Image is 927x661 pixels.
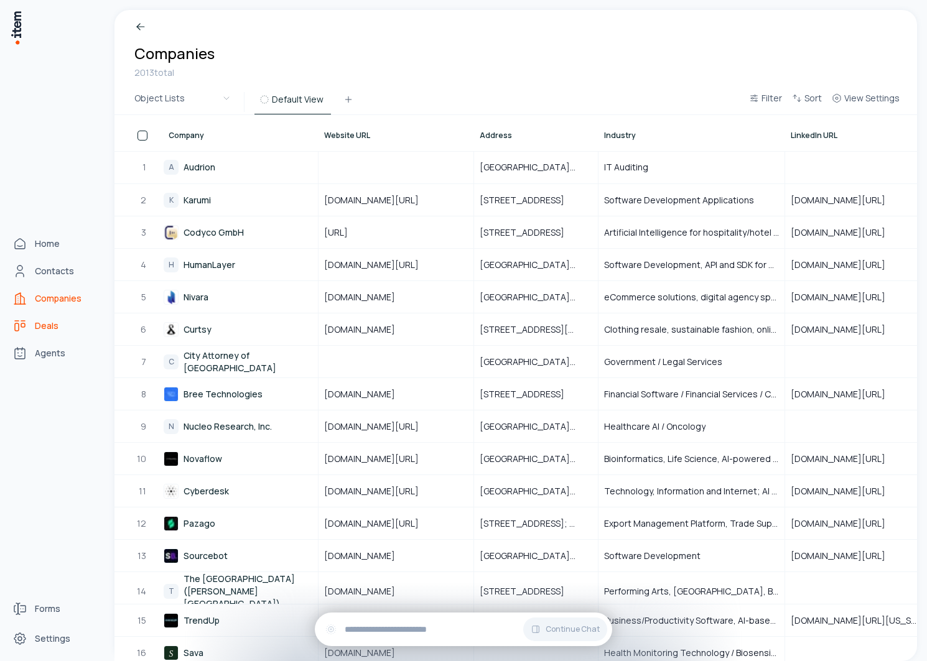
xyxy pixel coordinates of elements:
[324,517,434,530] span: [DOMAIN_NAME][URL]
[141,420,147,433] span: 9
[35,603,60,615] span: Forms
[791,259,900,271] span: [DOMAIN_NAME][URL]
[35,632,70,645] span: Settings
[141,194,147,206] span: 2
[7,231,102,256] a: Home
[480,259,592,271] span: [GEOGRAPHIC_DATA], [US_STATE], [GEOGRAPHIC_DATA]
[141,291,147,303] span: 5
[164,443,317,474] a: Novaflow
[141,323,147,336] span: 6
[141,226,147,239] span: 3
[604,550,701,562] span: Software Development
[791,226,900,239] span: [DOMAIN_NAME][URL]
[827,91,905,113] button: View Settings
[604,517,779,530] span: Export Management Platform, Trade Supply Chain Management, Fintech for global trade
[164,540,317,571] a: Sourcebot
[164,152,317,183] a: AAudrion
[139,485,147,497] span: 11
[480,194,579,206] span: [STREET_ADDRESS]
[7,626,102,651] a: Settings
[604,161,648,173] span: IT Auditing
[604,453,779,465] span: Bioinformatics, Life Science, AI-powered automation for researchers
[164,346,317,377] a: CCity Attorney of [GEOGRAPHIC_DATA]
[35,238,60,250] span: Home
[324,420,434,433] span: [DOMAIN_NAME][URL]
[164,282,317,312] a: Nivara
[164,516,179,531] img: Pazago
[604,420,706,433] span: Healthcare AI / Oncology
[324,485,434,497] span: [DOMAIN_NAME][URL]
[546,624,600,634] span: Continue Chat
[10,10,22,45] img: Item Brain Logo
[169,131,204,141] span: Company
[791,388,900,400] span: [DOMAIN_NAME][URL]
[7,596,102,621] a: Forms
[137,517,147,530] span: 12
[147,20,197,34] p: Breadcrumb
[604,259,779,271] span: Software Development, API and SDK for AI Agents with human-in-the-loop workflows
[480,420,592,433] span: [GEOGRAPHIC_DATA], [GEOGRAPHIC_DATA], [GEOGRAPHIC_DATA]
[744,91,787,113] button: Filter
[791,485,900,497] span: [DOMAIN_NAME][URL]
[791,131,837,141] span: LinkedIn URL
[164,584,179,599] div: T
[604,585,779,598] span: Performing Arts, [GEOGRAPHIC_DATA], Black arts and culture, community arts education and enrichment
[164,613,179,628] img: TrendUp
[164,314,317,344] a: Curtsy
[324,291,410,303] span: [DOMAIN_NAME]
[164,508,317,539] a: Pazago
[791,323,900,336] span: [DOMAIN_NAME][URL]
[164,484,179,499] img: Cyberdesk
[164,225,179,240] img: Codyco GmbH
[134,44,215,63] h1: Companies
[137,453,147,465] span: 10
[134,66,215,80] div: 2013 total
[844,92,900,104] span: View Settings
[480,517,592,530] span: [STREET_ADDRESS]; [STREET_ADDRESS]
[324,388,410,400] span: [DOMAIN_NAME]
[7,341,102,366] a: Agents
[604,194,754,206] span: Software Development Applications
[141,388,147,400] span: 8
[523,617,607,641] button: Continue Chat
[480,226,579,239] span: [STREET_ADDRESS]
[804,92,822,104] span: Sort
[35,292,82,305] span: Companies
[791,453,900,465] span: [DOMAIN_NAME][URL]
[324,585,410,598] span: [DOMAIN_NAME]
[324,550,410,562] span: [DOMAIN_NAME]
[324,453,434,465] span: [DOMAIN_NAME][URL]
[164,354,179,369] div: C
[324,131,370,141] span: Website URL
[480,323,592,336] span: [STREET_ADDRESS][PERSON_NAME][US_STATE]
[164,645,179,660] img: Sava
[762,92,782,104] span: Filter
[791,550,900,562] span: [DOMAIN_NAME][URL]
[164,217,317,247] a: Codyco GmbH
[164,185,317,215] a: KKarumi
[254,92,331,114] button: Default View
[141,356,147,368] span: 7
[164,322,179,337] img: Curtsy
[480,161,592,173] span: [GEOGRAPHIC_DATA], [US_STATE], [GEOGRAPHIC_DATA]
[791,291,900,303] span: [DOMAIN_NAME][URL]
[137,550,147,562] span: 13
[604,388,779,400] span: Financial Software / Financial Services / Consumer Finance Platform
[604,614,779,627] span: Business/Productivity Software, AI-based content creation tools, influencer marketing automation
[164,451,179,466] img: Novaflow
[480,485,592,497] span: [GEOGRAPHIC_DATA], [GEOGRAPHIC_DATA], [GEOGRAPHIC_DATA]
[164,605,317,636] a: TrendUp
[141,259,147,271] span: 4
[164,257,179,272] div: H
[604,647,779,659] span: Health Monitoring Technology / Biosensing Technology
[604,226,779,239] span: Artificial Intelligence for hospitality/hotel groups
[480,550,592,562] span: [GEOGRAPHIC_DATA], [GEOGRAPHIC_DATA], [GEOGRAPHIC_DATA]
[604,485,779,497] span: Technology, Information and Internet; AI desktop automation; developer tools for regulated indust...
[604,356,722,368] span: Government / Legal Services
[164,387,179,402] img: Bree Technologies
[604,131,636,141] span: Industry
[604,291,779,303] span: eCommerce solutions, digital agency specializing in eCommerce including product sourcing, design,...
[324,226,363,239] span: [URL]
[324,194,434,206] span: [DOMAIN_NAME][URL]
[137,585,147,598] span: 14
